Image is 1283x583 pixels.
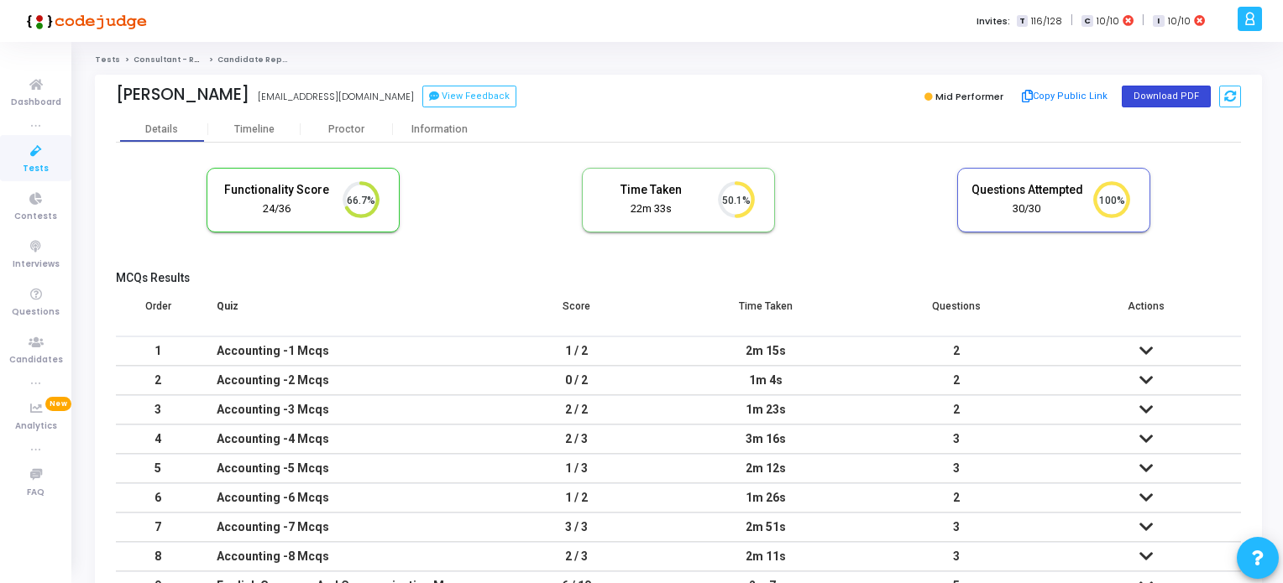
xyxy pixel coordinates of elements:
button: Copy Public Link [1017,84,1113,109]
span: Tests [23,162,49,176]
span: 10/10 [1168,14,1191,29]
td: 2 [861,336,1051,366]
div: 1m 26s [688,484,844,512]
div: Proctor [301,123,393,136]
th: Quiz [200,289,481,336]
span: 116/128 [1031,14,1062,29]
div: Accounting -1 Mcqs [217,337,464,365]
label: Invites: [977,14,1010,29]
td: 6 [116,483,200,513]
td: 1 / 2 [481,483,671,513]
button: Download PDF [1122,86,1211,107]
td: 3 [861,513,1051,542]
td: 3 [116,395,200,424]
div: 2m 11s [688,543,844,570]
div: Timeline [234,123,275,136]
td: 1 / 2 [481,336,671,366]
div: 24/36 [220,201,333,217]
h5: Questions Attempted [971,183,1083,197]
a: Consultant - Reporting [134,55,232,65]
button: View Feedback [422,86,516,107]
td: 2 / 3 [481,424,671,454]
div: Accounting -5 Mcqs [217,455,464,482]
td: 3 / 3 [481,513,671,542]
span: Analytics [15,419,57,434]
span: Dashboard [11,96,61,110]
nav: breadcrumb [95,55,1262,65]
div: 3m 16s [688,425,844,453]
div: 30/30 [971,201,1083,217]
h5: Functionality Score [220,183,333,197]
td: 4 [116,424,200,454]
span: Candidate Report [217,55,295,65]
div: Accounting -2 Mcqs [217,367,464,394]
div: 1m 23s [688,396,844,424]
span: FAQ [27,486,45,500]
td: 2 / 2 [481,395,671,424]
td: 1 / 3 [481,454,671,483]
td: 3 [861,542,1051,571]
td: 7 [116,513,200,542]
td: 5 [116,454,200,483]
span: T [1017,15,1028,28]
td: 8 [116,542,200,571]
th: Score [481,289,671,336]
a: Tests [95,55,120,65]
td: 0 / 2 [481,366,671,395]
span: Interviews [13,258,60,272]
div: 1m 4s [688,367,844,394]
div: 2m 51s [688,513,844,541]
h5: MCQs Results [116,271,1241,285]
td: 2 / 3 [481,542,671,571]
th: Time Taken [671,289,861,336]
h5: Time Taken [595,183,708,197]
span: Mid Performer [935,90,1003,103]
div: 22m 33s [595,201,708,217]
td: 2 [861,395,1051,424]
th: Actions [1051,289,1241,336]
span: C [1081,15,1092,28]
div: Accounting -8 Mcqs [217,543,464,570]
span: 10/10 [1097,14,1119,29]
th: Order [116,289,200,336]
td: 3 [861,424,1051,454]
div: [PERSON_NAME] [116,85,249,104]
td: 1 [116,336,200,366]
td: 2 [116,366,200,395]
td: 2 [861,366,1051,395]
span: Candidates [9,353,63,367]
img: logo [21,4,147,38]
th: Questions [861,289,1051,336]
td: 2 [861,483,1051,513]
span: New [45,397,71,411]
div: Information [393,123,485,136]
div: Accounting -4 Mcqs [217,425,464,453]
div: 2m 15s [688,337,844,365]
span: Questions [12,305,60,320]
div: Accounting -6 Mcqs [217,484,464,512]
span: Contests [14,210,57,224]
span: | [1071,12,1073,29]
div: Accounting -3 Mcqs [217,396,464,424]
div: [EMAIL_ADDRESS][DOMAIN_NAME] [258,90,414,104]
div: Accounting -7 Mcqs [217,513,464,541]
span: I [1153,15,1164,28]
td: 3 [861,454,1051,483]
div: 2m 12s [688,455,844,482]
div: Details [145,123,178,136]
span: | [1142,12,1144,29]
